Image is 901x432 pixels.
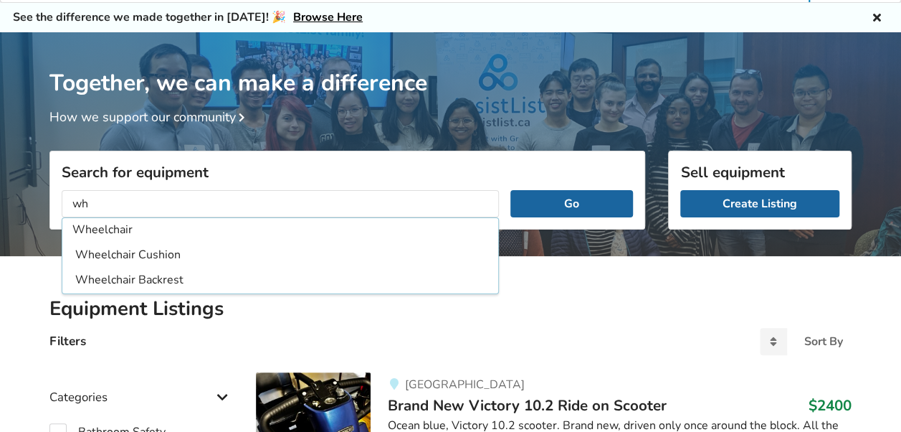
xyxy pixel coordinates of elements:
div: Sort By [804,336,843,347]
li: Wheelchair Backrest [65,268,495,292]
h5: See the difference we made together in [DATE]! 🎉 [13,10,363,25]
h3: $2400 [809,396,852,415]
a: How we support our community [49,108,250,126]
span: Brand New Victory 10.2 Ride on Scooter [388,395,667,415]
li: Wheelchair [62,218,498,242]
h3: Search for equipment [62,163,633,182]
li: Wheelchair Cushion [65,243,495,267]
button: Go [510,190,633,217]
a: Browse Here [293,9,363,25]
h4: Filters [49,333,86,349]
h2: Equipment Listings [49,296,852,321]
div: Categories [49,361,233,412]
h1: Together, we can make a difference [49,32,852,98]
input: I am looking for... [62,190,499,217]
span: [GEOGRAPHIC_DATA] [404,377,524,393]
a: Create Listing [680,190,839,217]
h3: Sell equipment [680,163,839,182]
